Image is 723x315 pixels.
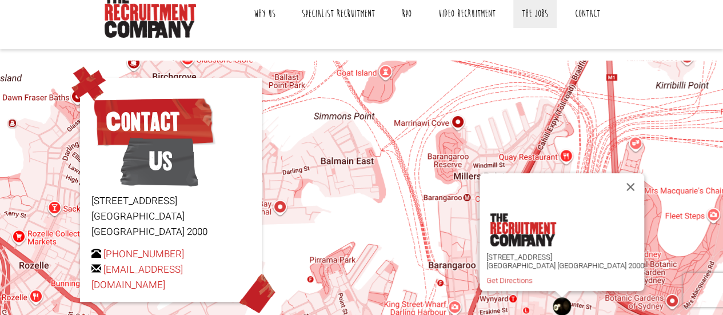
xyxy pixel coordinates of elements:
span: Us [120,133,198,190]
button: Close [617,173,644,201]
p: [STREET_ADDRESS] [GEOGRAPHIC_DATA] [GEOGRAPHIC_DATA] 2000 [486,253,644,270]
img: the-recruitment-company.png [489,213,556,246]
p: [STREET_ADDRESS] [GEOGRAPHIC_DATA] [GEOGRAPHIC_DATA] 2000 [91,193,250,240]
span: Contact [91,93,215,150]
a: Get Directions [486,276,533,285]
a: [PHONE_NUMBER] [103,247,184,261]
a: [EMAIL_ADDRESS][DOMAIN_NAME] [91,262,183,292]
